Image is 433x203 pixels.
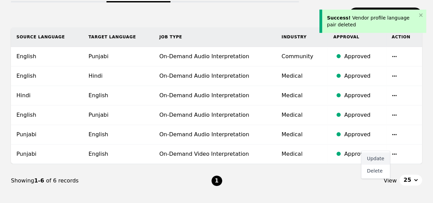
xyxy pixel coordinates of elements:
[328,27,386,47] th: Approval
[419,12,423,18] button: close
[83,86,154,105] td: English
[276,125,328,144] td: Medical
[276,86,328,105] td: Medical
[11,105,83,125] td: English
[276,47,328,66] td: Community
[11,47,83,66] td: English
[344,150,381,158] div: Approved
[34,177,46,184] span: 1-6
[276,105,328,125] td: Medical
[83,27,154,47] th: Target Language
[386,27,422,47] th: Action
[83,47,154,66] td: Punjabi
[327,14,417,28] div: Vendor profile language pair deleted
[384,177,397,185] span: View
[11,144,83,164] td: Punjabi
[399,175,422,186] button: 25
[344,130,381,139] div: Approved
[344,91,381,100] div: Approved
[344,52,381,61] div: Approved
[276,27,328,47] th: Industry
[154,27,276,47] th: Job Type
[327,15,351,21] span: Success!
[404,176,411,184] span: 25
[154,144,276,164] td: On-Demand Video Interpretation
[276,66,328,86] td: Medical
[344,111,381,119] div: Approved
[11,66,83,86] td: English
[344,72,381,80] div: Approved
[11,86,83,105] td: Hindi
[154,47,276,66] td: On-Demand Audio Interpretation
[83,144,154,164] td: English
[83,105,154,125] td: Punjabi
[276,144,328,164] td: Medical
[154,86,276,105] td: On-Demand Audio Interpretation
[154,125,276,144] td: On-Demand Audio Interpretation
[154,66,276,86] td: On-Demand Audio Interpretation
[11,27,83,47] th: Source Language
[83,125,154,144] td: English
[11,164,422,198] nav: Page navigation
[83,66,154,86] td: Hindi
[361,152,390,165] button: Update
[11,125,83,144] td: Punjabi
[154,105,276,125] td: On-Demand Audio Interpretation
[11,177,211,185] div: Showing of 6 records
